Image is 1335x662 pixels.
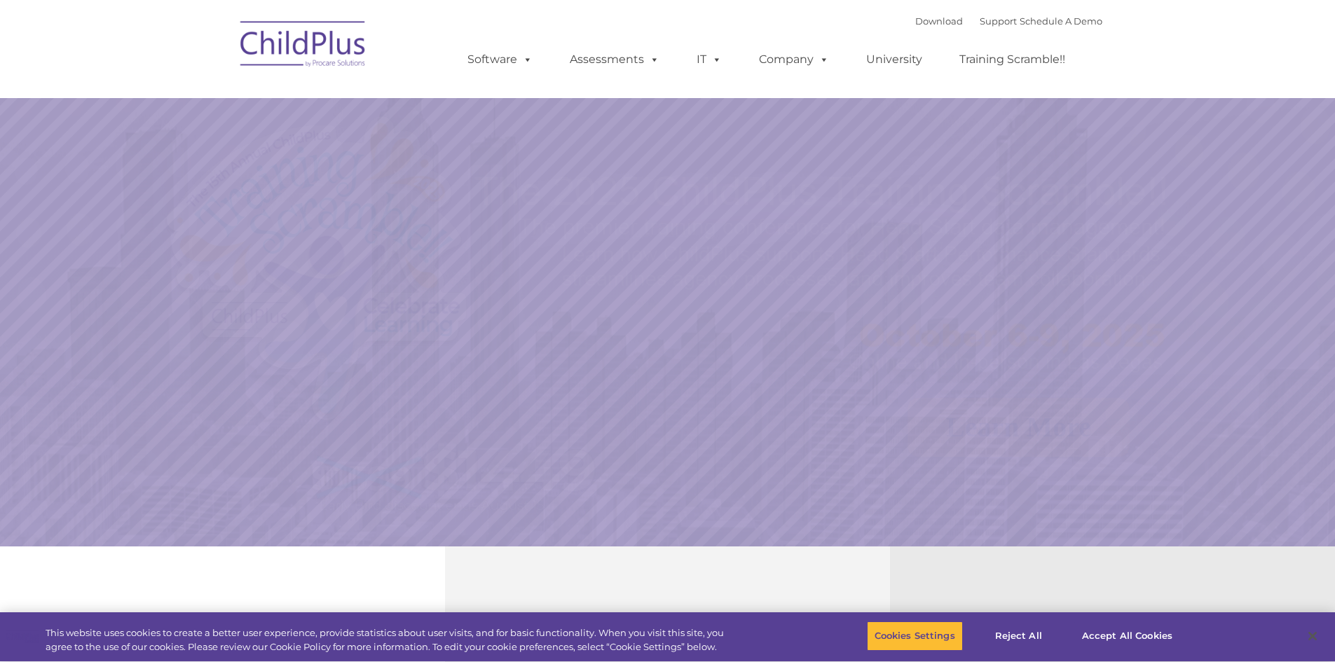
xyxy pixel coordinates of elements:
a: Download [915,15,963,27]
a: Schedule A Demo [1020,15,1102,27]
a: University [852,46,936,74]
img: ChildPlus by Procare Solutions [233,11,374,81]
a: Learn More [908,398,1130,457]
a: Company [745,46,843,74]
a: Training Scramble!! [945,46,1079,74]
font: | [915,15,1102,27]
button: Reject All [975,621,1062,651]
div: This website uses cookies to create a better user experience, provide statistics about user visit... [46,626,734,654]
a: Assessments [556,46,673,74]
button: Accept All Cookies [1074,621,1180,651]
span: Last name [195,92,238,103]
a: IT [683,46,736,74]
span: Phone number [195,150,254,160]
button: Cookies Settings [867,621,963,651]
a: Software [453,46,547,74]
button: Close [1297,621,1328,651]
a: Support [980,15,1017,27]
